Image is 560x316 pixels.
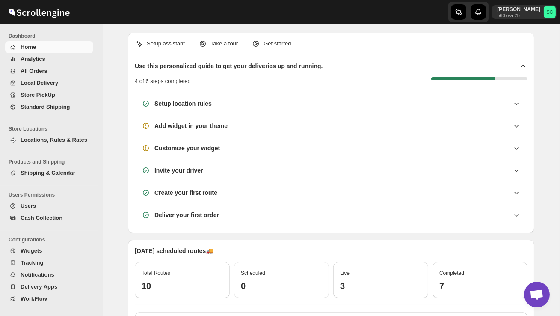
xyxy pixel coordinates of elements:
[5,257,93,269] button: Tracking
[9,191,97,198] span: Users Permissions
[439,270,464,276] span: Completed
[5,65,93,77] button: All Orders
[135,77,191,86] p: 4 of 6 steps completed
[5,281,93,293] button: Delivery Apps
[21,283,57,290] span: Delivery Apps
[5,293,93,305] button: WorkFlow
[21,170,75,176] span: Shipping & Calendar
[21,80,58,86] span: Local Delivery
[340,281,421,291] h3: 3
[439,281,521,291] h3: 7
[21,92,55,98] span: Store PickUp
[7,1,71,23] img: ScrollEngine
[142,270,170,276] span: Total Routes
[21,203,36,209] span: Users
[546,9,553,15] text: SC
[497,13,540,18] p: b607ea-2b
[210,39,238,48] p: Take a tour
[154,188,217,197] h3: Create your first route
[154,122,228,130] h3: Add widget in your theme
[147,39,185,48] p: Setup assistant
[21,56,45,62] span: Analytics
[5,212,93,224] button: Cash Collection
[21,104,70,110] span: Standard Shipping
[21,247,42,254] span: Widgets
[142,281,223,291] h3: 10
[492,5,557,19] button: User menu
[21,215,62,221] span: Cash Collection
[497,6,540,13] p: [PERSON_NAME]
[5,53,93,65] button: Analytics
[135,247,527,255] p: [DATE] scheduled routes 🚚
[264,39,291,48] p: Get started
[154,166,203,175] h3: Invite your driver
[5,269,93,281] button: Notifications
[154,99,212,108] h3: Setup location rules
[154,144,220,152] h3: Customize your widget
[340,270,350,276] span: Live
[9,158,97,165] span: Products and Shipping
[21,295,47,302] span: WorkFlow
[524,282,550,307] div: Open chat
[135,62,323,70] h2: Use this personalized guide to get your deliveries up and running.
[9,125,97,132] span: Store Locations
[9,236,97,243] span: Configurations
[21,68,47,74] span: All Orders
[5,200,93,212] button: Users
[9,33,97,39] span: Dashboard
[5,167,93,179] button: Shipping & Calendar
[21,271,54,278] span: Notifications
[154,211,219,219] h3: Deliver your first order
[544,6,556,18] span: Sanjay chetri
[5,134,93,146] button: Locations, Rules & Rates
[21,44,36,50] span: Home
[21,259,43,266] span: Tracking
[21,137,87,143] span: Locations, Rules & Rates
[5,245,93,257] button: Widgets
[5,41,93,53] button: Home
[241,281,322,291] h3: 0
[241,270,265,276] span: Scheduled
